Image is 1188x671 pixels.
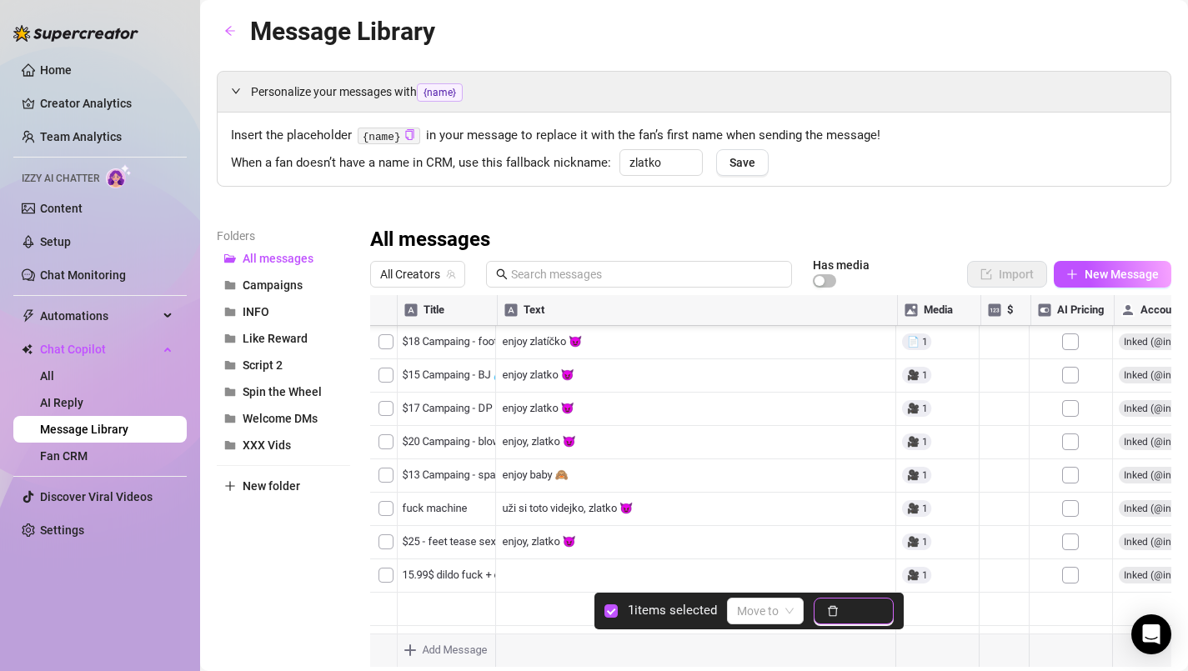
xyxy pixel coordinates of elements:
[446,269,456,279] span: team
[243,358,283,372] span: Script 2
[22,309,35,323] span: thunderbolt
[40,90,173,117] a: Creator Analytics
[40,523,84,537] a: Settings
[224,359,236,371] span: folder
[1131,614,1171,654] div: Open Intercom Messenger
[40,268,126,282] a: Chat Monitoring
[217,352,350,378] button: Script 2
[243,385,322,398] span: Spin the Wheel
[231,86,241,96] span: expanded
[217,272,350,298] button: Campaigns
[224,306,236,318] span: folder
[224,386,236,398] span: folder
[243,479,300,493] span: New folder
[217,325,350,352] button: Like Reward
[217,298,350,325] button: INFO
[13,25,138,42] img: logo-BBDzfeDw.svg
[243,412,318,425] span: Welcome DMs
[827,605,839,617] span: delete
[224,439,236,451] span: folder
[224,413,236,424] span: folder
[106,164,132,188] img: AI Chatter
[250,12,435,51] article: Message Library
[251,83,1157,102] span: Personalize your messages with
[243,305,269,318] span: INFO
[1054,261,1171,288] button: New Message
[40,63,72,77] a: Home
[40,490,153,503] a: Discover Viral Videos
[243,252,313,265] span: All messages
[224,333,236,344] span: folder
[224,279,236,291] span: folder
[40,235,71,248] a: Setup
[380,262,455,287] span: All Creators
[217,405,350,432] button: Welcome DMs
[224,25,236,37] span: arrow-left
[814,598,894,624] button: Delete
[224,480,236,492] span: plus
[845,604,880,618] span: Delete
[40,303,158,329] span: Automations
[417,83,463,102] span: {name}
[370,227,490,253] h3: All messages
[40,449,88,463] a: Fan CRM
[217,227,350,245] article: Folders
[511,265,782,283] input: Search messages
[217,473,350,499] button: New folder
[243,438,291,452] span: XXX Vids
[813,260,870,270] article: Has media
[716,149,769,176] button: Save
[358,128,420,145] code: {name}
[224,253,236,264] span: folder-open
[40,202,83,215] a: Content
[628,601,717,621] article: 1 items selected
[404,129,415,140] span: copy
[496,268,508,280] span: search
[243,278,303,292] span: Campaigns
[22,171,99,187] span: Izzy AI Chatter
[217,432,350,458] button: XXX Vids
[40,369,54,383] a: All
[231,126,1157,146] span: Insert the placeholder in your message to replace it with the fan’s first name when sending the m...
[217,245,350,272] button: All messages
[22,343,33,355] img: Chat Copilot
[1066,268,1078,280] span: plus
[40,336,158,363] span: Chat Copilot
[1085,268,1159,281] span: New Message
[243,332,308,345] span: Like Reward
[967,261,1047,288] button: Import
[218,72,1170,112] div: Personalize your messages with{name}
[217,378,350,405] button: Spin the Wheel
[40,396,83,409] a: AI Reply
[404,129,415,142] button: Click to Copy
[231,153,611,173] span: When a fan doesn’t have a name in CRM, use this fallback nickname:
[40,130,122,143] a: Team Analytics
[729,156,755,169] span: Save
[40,423,128,436] a: Message Library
